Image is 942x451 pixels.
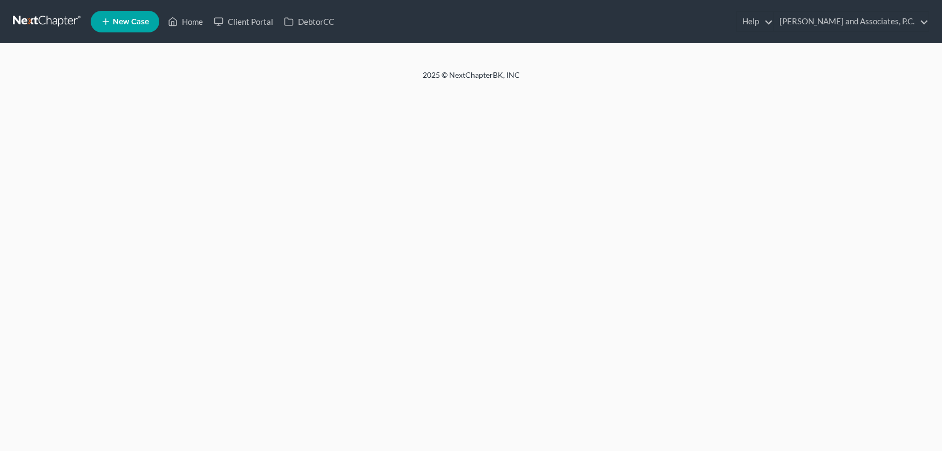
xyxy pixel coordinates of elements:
new-legal-case-button: New Case [91,11,159,32]
a: Home [162,12,208,31]
a: Client Portal [208,12,279,31]
a: Help [737,12,773,31]
a: DebtorCC [279,12,340,31]
a: [PERSON_NAME] and Associates, P.C. [774,12,929,31]
div: 2025 © NextChapterBK, INC [164,70,779,89]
